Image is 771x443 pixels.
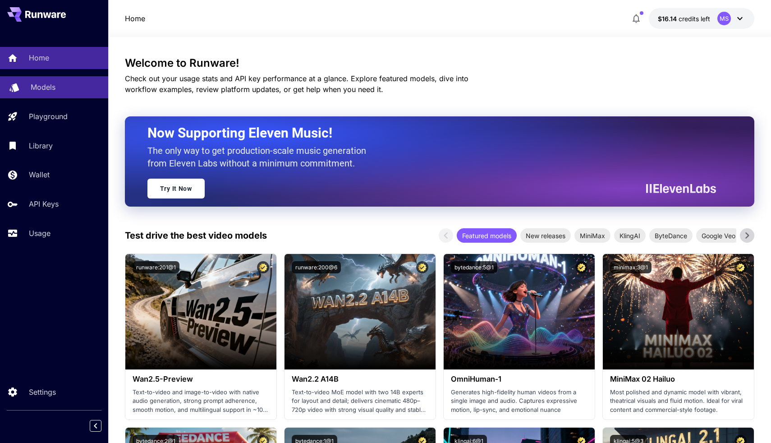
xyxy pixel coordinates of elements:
[147,144,373,170] p: The only way to get production-scale music generation from Eleven Labs without a minimum commitment.
[416,261,428,273] button: Certified Model – Vetted for best performance and includes a commercial license.
[125,57,755,69] h3: Welcome to Runware!
[29,228,50,239] p: Usage
[29,198,59,209] p: API Keys
[520,228,571,243] div: New releases
[29,111,68,122] p: Playground
[96,418,108,434] div: Collapse sidebar
[649,231,693,240] span: ByteDance
[679,15,710,23] span: credits left
[614,228,646,243] div: KlingAI
[125,13,145,24] nav: breadcrumb
[451,261,497,273] button: bytedance:5@1
[257,261,269,273] button: Certified Model – Vetted for best performance and includes a commercial license.
[574,231,610,240] span: MiniMax
[147,179,205,198] a: Try It Now
[147,125,710,142] h2: Now Supporting Eleven Music!
[658,15,679,23] span: $16.14
[696,231,741,240] span: Google Veo
[90,420,101,432] button: Collapse sidebar
[610,375,747,383] h3: MiniMax 02 Hailuo
[575,261,587,273] button: Certified Model – Vetted for best performance and includes a commercial license.
[603,254,754,369] img: alt
[457,228,517,243] div: Featured models
[717,12,731,25] div: MS
[444,254,595,369] img: alt
[457,231,517,240] span: Featured models
[133,388,269,415] p: Text-to-video and image-to-video with native audio generation, strong prompt adherence, smooth mo...
[451,375,587,383] h3: OmniHuman‑1
[610,261,652,273] button: minimax:3@1
[285,254,436,369] img: alt
[29,52,49,63] p: Home
[133,375,269,383] h3: Wan2.5-Preview
[125,254,276,369] img: alt
[133,261,179,273] button: runware:201@1
[614,231,646,240] span: KlingAI
[31,82,55,92] p: Models
[29,140,53,151] p: Library
[649,8,754,29] button: $16.13601MS
[451,388,587,415] p: Generates high-fidelity human videos from a single image and audio. Captures expressive motion, l...
[696,228,741,243] div: Google Veo
[574,228,610,243] div: MiniMax
[125,13,145,24] a: Home
[125,229,267,242] p: Test drive the best video models
[125,74,468,94] span: Check out your usage stats and API key performance at a glance. Explore featured models, dive int...
[292,388,428,415] p: Text-to-video MoE model with two 14B experts for layout and detail; delivers cinematic 480p–720p ...
[29,387,56,397] p: Settings
[649,228,693,243] div: ByteDance
[658,14,710,23] div: $16.13601
[610,388,747,415] p: Most polished and dynamic model with vibrant, theatrical visuals and fluid motion. Ideal for vira...
[292,261,341,273] button: runware:200@6
[520,231,571,240] span: New releases
[292,375,428,383] h3: Wan2.2 A14B
[734,261,747,273] button: Certified Model – Vetted for best performance and includes a commercial license.
[29,169,50,180] p: Wallet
